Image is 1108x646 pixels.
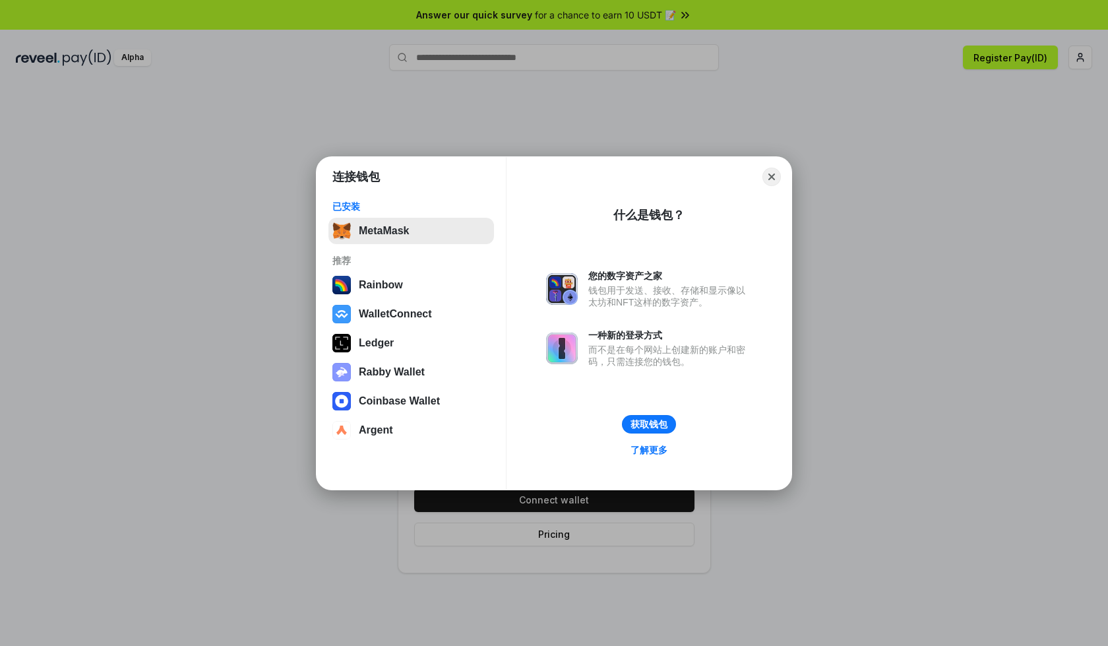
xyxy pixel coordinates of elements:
[328,272,494,298] button: Rainbow
[613,207,685,223] div: 什么是钱包？
[631,418,667,430] div: 获取钱包
[588,284,752,308] div: 钱包用于发送、接收、存储和显示像以太坊和NFT这样的数字资产。
[631,444,667,456] div: 了解更多
[332,276,351,294] img: svg+xml,%3Csvg%20width%3D%22120%22%20height%3D%22120%22%20viewBox%3D%220%200%20120%20120%22%20fil...
[332,201,490,212] div: 已安装
[332,169,380,185] h1: 连接钱包
[588,270,752,282] div: 您的数字资产之家
[546,273,578,305] img: svg+xml,%3Csvg%20xmlns%3D%22http%3A%2F%2Fwww.w3.org%2F2000%2Fsvg%22%20fill%3D%22none%22%20viewBox...
[588,344,752,368] div: 而不是在每个网站上创建新的账户和密码，只需连接您的钱包。
[762,168,781,186] button: Close
[359,308,432,320] div: WalletConnect
[332,222,351,240] img: svg+xml,%3Csvg%20fill%3D%22none%22%20height%3D%2233%22%20viewBox%3D%220%200%2035%2033%22%20width%...
[332,421,351,439] img: svg+xml,%3Csvg%20width%3D%2228%22%20height%3D%2228%22%20viewBox%3D%220%200%2028%2028%22%20fill%3D...
[332,305,351,323] img: svg+xml,%3Csvg%20width%3D%2228%22%20height%3D%2228%22%20viewBox%3D%220%200%2028%2028%22%20fill%3D...
[332,334,351,352] img: svg+xml,%3Csvg%20xmlns%3D%22http%3A%2F%2Fwww.w3.org%2F2000%2Fsvg%22%20width%3D%2228%22%20height%3...
[359,366,425,378] div: Rabby Wallet
[359,337,394,349] div: Ledger
[359,225,409,237] div: MetaMask
[359,279,403,291] div: Rainbow
[622,415,676,434] button: 获取钱包
[332,392,351,410] img: svg+xml,%3Csvg%20width%3D%2228%22%20height%3D%2228%22%20viewBox%3D%220%200%2028%2028%22%20fill%3D...
[328,388,494,414] button: Coinbase Wallet
[359,395,440,407] div: Coinbase Wallet
[588,329,752,341] div: 一种新的登录方式
[546,333,578,364] img: svg+xml,%3Csvg%20xmlns%3D%22http%3A%2F%2Fwww.w3.org%2F2000%2Fsvg%22%20fill%3D%22none%22%20viewBox...
[332,363,351,381] img: svg+xml,%3Csvg%20xmlns%3D%22http%3A%2F%2Fwww.w3.org%2F2000%2Fsvg%22%20fill%3D%22none%22%20viewBox...
[359,424,393,436] div: Argent
[623,441,675,459] a: 了解更多
[328,417,494,443] button: Argent
[332,255,490,267] div: 推荐
[328,218,494,244] button: MetaMask
[328,359,494,385] button: Rabby Wallet
[328,301,494,327] button: WalletConnect
[328,330,494,356] button: Ledger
